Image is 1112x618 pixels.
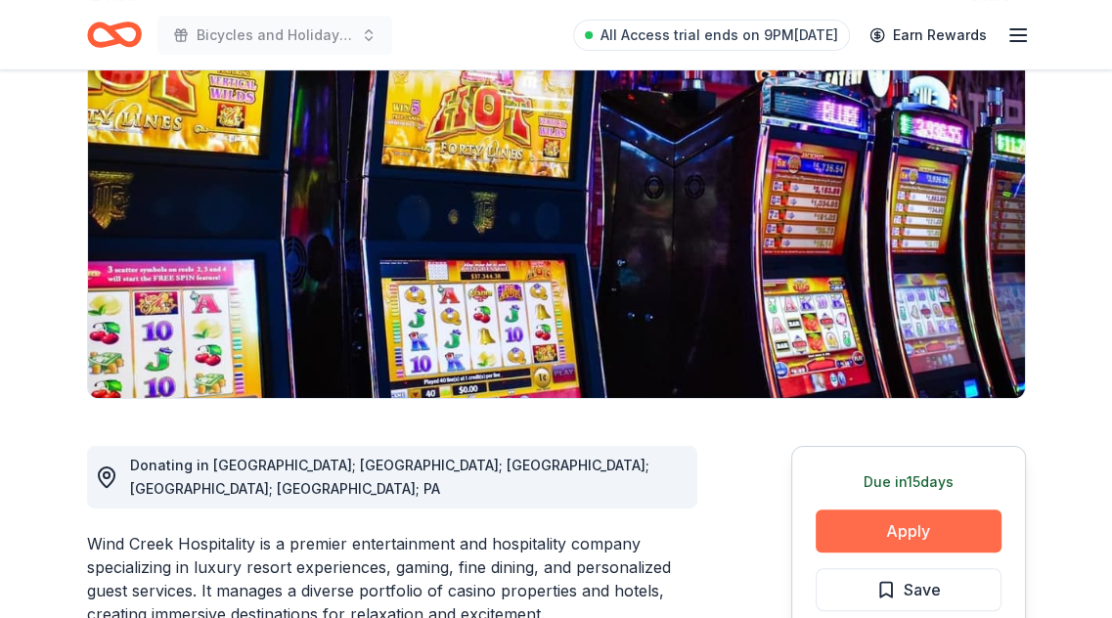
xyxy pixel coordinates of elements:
button: Save [816,568,1001,611]
img: Image for Wind Creek Hospitality [88,24,1025,398]
button: Bicycles and Holiday Bells [157,16,392,55]
div: Due in 15 days [816,470,1001,494]
a: All Access trial ends on 9PM[DATE] [573,20,850,51]
span: Save [904,577,941,602]
span: Bicycles and Holiday Bells [197,23,353,47]
a: Earn Rewards [858,18,999,53]
span: All Access trial ends on 9PM[DATE] [600,23,838,47]
span: Donating in [GEOGRAPHIC_DATA]; [GEOGRAPHIC_DATA]; [GEOGRAPHIC_DATA]; [GEOGRAPHIC_DATA]; [GEOGRAPH... [130,457,649,497]
a: Home [87,12,142,58]
button: Apply [816,509,1001,552]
